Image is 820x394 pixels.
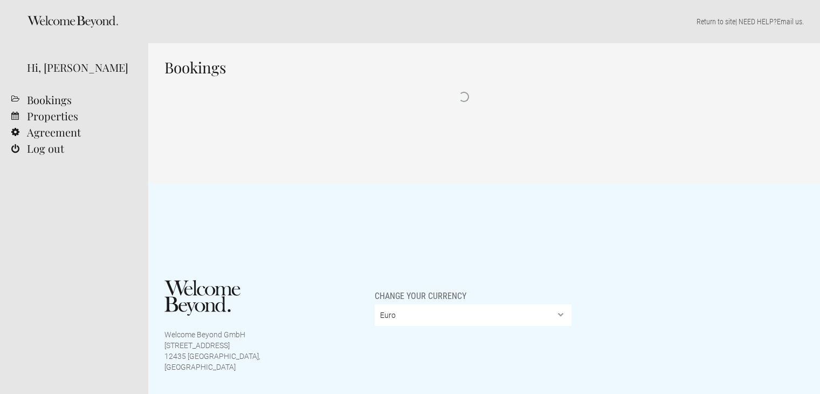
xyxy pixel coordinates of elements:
[375,304,572,326] select: Change your currency
[164,16,804,27] p: | NEED HELP? .
[375,280,466,302] span: Change your currency
[164,59,763,76] h1: Bookings
[164,280,240,316] img: Welcome Beyond
[27,59,132,76] div: Hi, [PERSON_NAME]
[164,329,260,372] p: Welcome Beyond GmbH [STREET_ADDRESS] 12435 [GEOGRAPHIC_DATA], [GEOGRAPHIC_DATA]
[777,17,802,26] a: Email us
[697,17,735,26] a: Return to site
